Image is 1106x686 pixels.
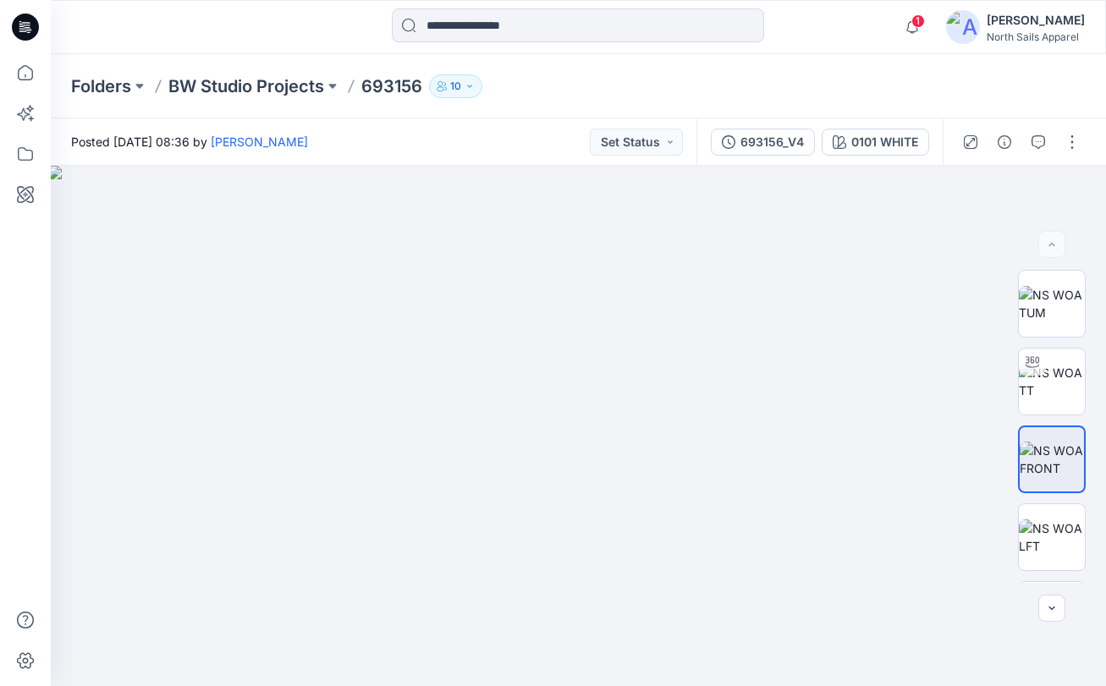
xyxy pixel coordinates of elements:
[1020,442,1084,477] img: NS WOA FRONT
[851,133,918,151] div: 0101 WHITE
[987,30,1085,43] div: North Sails Apparel
[740,133,804,151] div: 693156_V4
[429,74,482,98] button: 10
[1019,364,1085,399] img: NS WOA TT
[71,133,308,151] span: Posted [DATE] 08:36 by
[361,74,422,98] p: 693156
[911,14,925,28] span: 1
[946,10,980,44] img: avatar
[711,129,815,156] button: 693156_V4
[822,129,929,156] button: 0101 WHITE
[168,74,324,98] a: BW Studio Projects
[1019,286,1085,321] img: NS WOA TUM
[211,134,308,149] a: [PERSON_NAME]
[991,129,1018,156] button: Details
[450,77,461,96] p: 10
[987,10,1085,30] div: [PERSON_NAME]
[71,74,131,98] a: Folders
[1019,519,1085,555] img: NS WOA LFT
